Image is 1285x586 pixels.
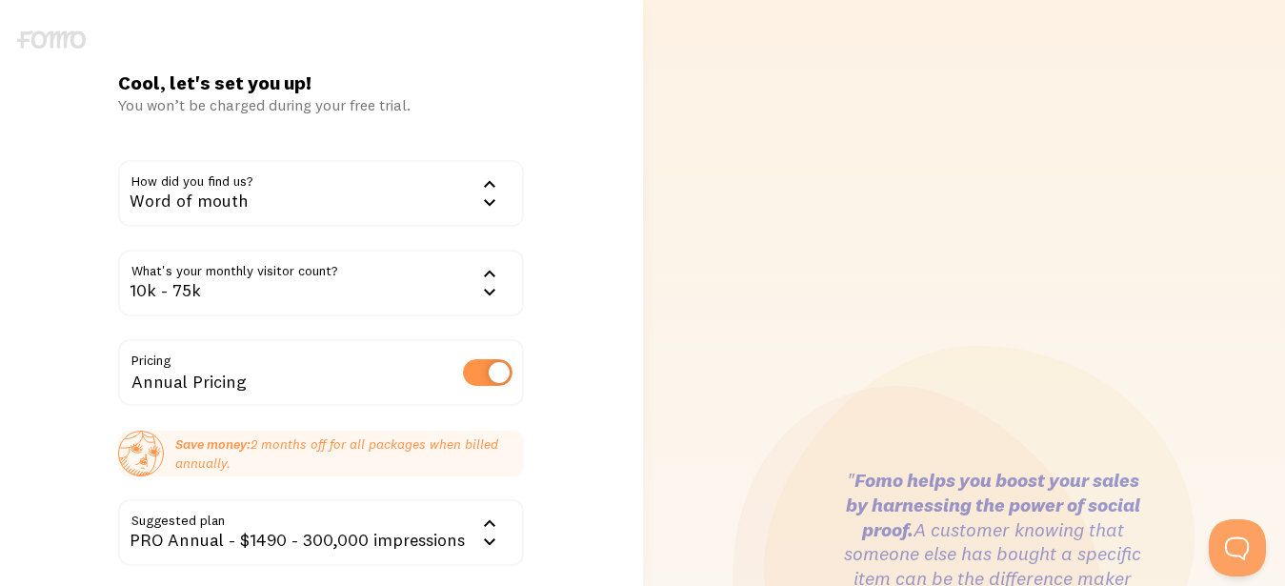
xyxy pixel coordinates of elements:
strong: Save money: [175,435,251,453]
img: fomo-logo-gray-b99e0e8ada9f9040e2984d0d95b3b12da0074ffd48d1e5cb62ac37fc77b0b268.svg [17,30,86,49]
p: 2 months off for all packages when billed annually. [175,434,524,473]
h1: Cool, let's set you up! [118,71,524,95]
div: 10k - 75k [118,250,524,316]
div: Word of mouth [118,160,524,227]
div: You won’t be charged during your free trial. [118,95,524,114]
div: Annual Pricing [118,339,524,409]
strong: Fomo helps you boost your sales by harnessing the power of social proof. [846,468,1140,540]
div: PRO Annual - $1490 - 300,000 impressions [118,499,524,566]
iframe: Help Scout Beacon - Open [1209,519,1266,576]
